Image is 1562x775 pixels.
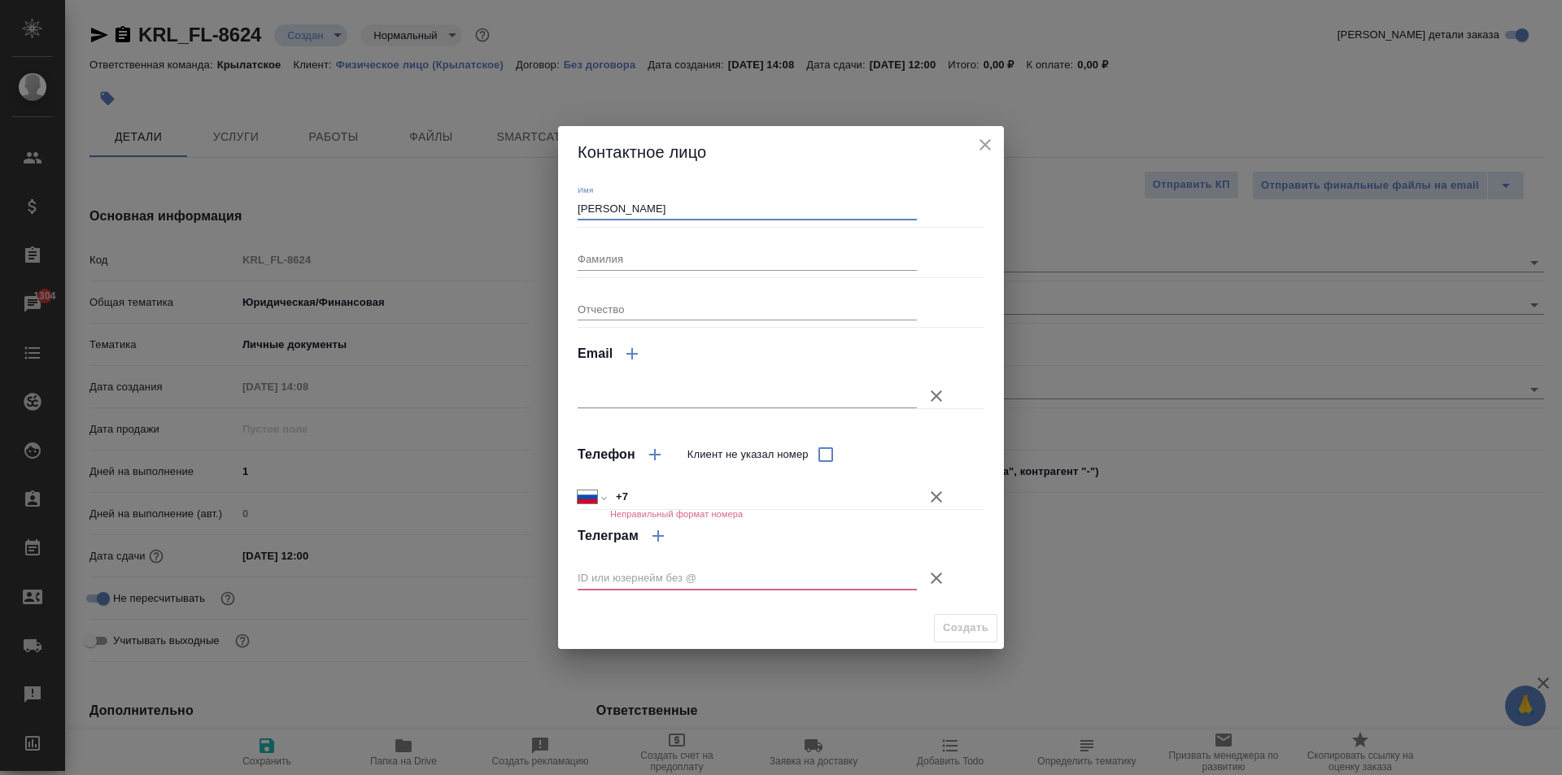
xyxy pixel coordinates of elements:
input: ID или юзернейм без @ [578,567,917,590]
h4: Email [578,344,613,364]
h6: Неправильный формат номера [610,509,743,519]
input: ✎ Введи что-нибудь [610,485,917,509]
button: Добавить [639,516,678,555]
button: Добавить [635,435,674,474]
button: close [973,133,997,157]
span: Контактное лицо [578,143,706,161]
h4: Телефон [578,445,635,464]
h4: Телеграм [578,526,639,546]
button: Добавить [613,334,652,373]
label: Имя [578,185,593,194]
span: Клиент не указал номер [687,446,809,463]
